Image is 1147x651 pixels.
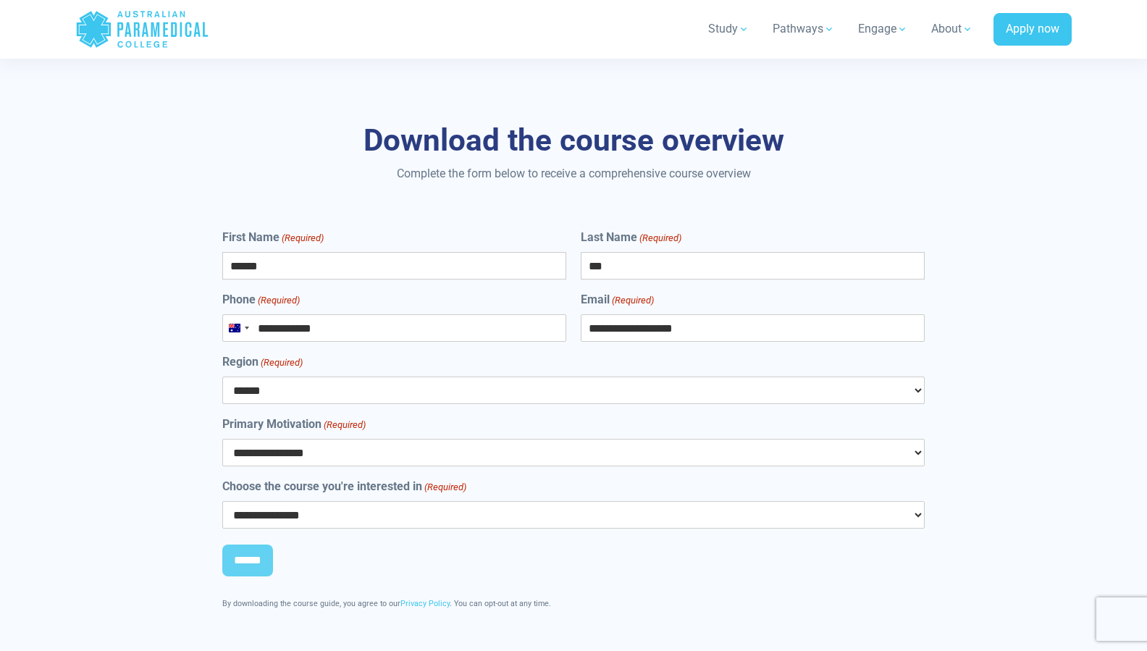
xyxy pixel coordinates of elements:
label: Region [222,353,303,371]
a: About [923,9,982,49]
span: (Required) [260,356,303,370]
span: (Required) [281,231,324,245]
span: (Required) [257,293,301,308]
span: (Required) [323,418,366,432]
a: Engage [849,9,917,49]
label: Last Name [581,229,681,246]
a: Study [699,9,758,49]
label: Phone [222,291,300,308]
label: Email [581,291,654,308]
button: Selected country [223,315,253,341]
h3: Download the course overview [150,122,997,159]
a: Australian Paramedical College [75,6,209,53]
span: (Required) [610,293,654,308]
a: Apply now [993,13,1072,46]
label: First Name [222,229,324,246]
span: (Required) [638,231,681,245]
label: Choose the course you're interested in [222,478,466,495]
a: Pathways [764,9,844,49]
p: Complete the form below to receive a comprehensive course overview [150,165,997,182]
label: Primary Motivation [222,416,366,433]
span: (Required) [424,480,467,495]
span: By downloading the course guide, you agree to our . You can opt-out at any time. [222,599,551,608]
a: Privacy Policy [400,599,450,608]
